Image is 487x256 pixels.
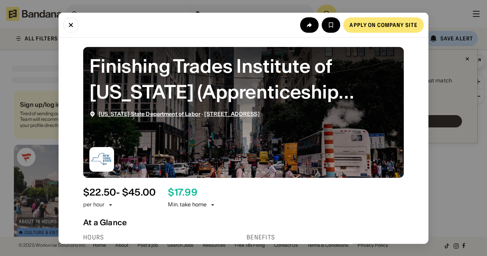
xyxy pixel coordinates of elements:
[349,22,418,27] div: Apply on company site
[83,233,240,241] div: Hours
[83,187,156,198] div: $ 22.50 - $45.00
[247,233,404,241] div: Benefits
[168,201,216,209] div: Min. take home
[83,243,240,250] div: Full-time
[99,110,260,117] div: ·
[255,243,307,250] div: Health insurance
[83,218,404,227] div: At a Glance
[204,110,259,117] a: [STREET_ADDRESS]
[168,187,197,198] div: $ 17.99
[89,53,398,104] div: Finishing Trades Institute of New York (Apprenticeship Recruitment)
[63,17,79,32] button: Close
[89,147,114,171] img: New York State Department of Labor logo
[83,201,104,209] div: per hour
[99,110,200,117] a: [US_STATE] State Department of Labor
